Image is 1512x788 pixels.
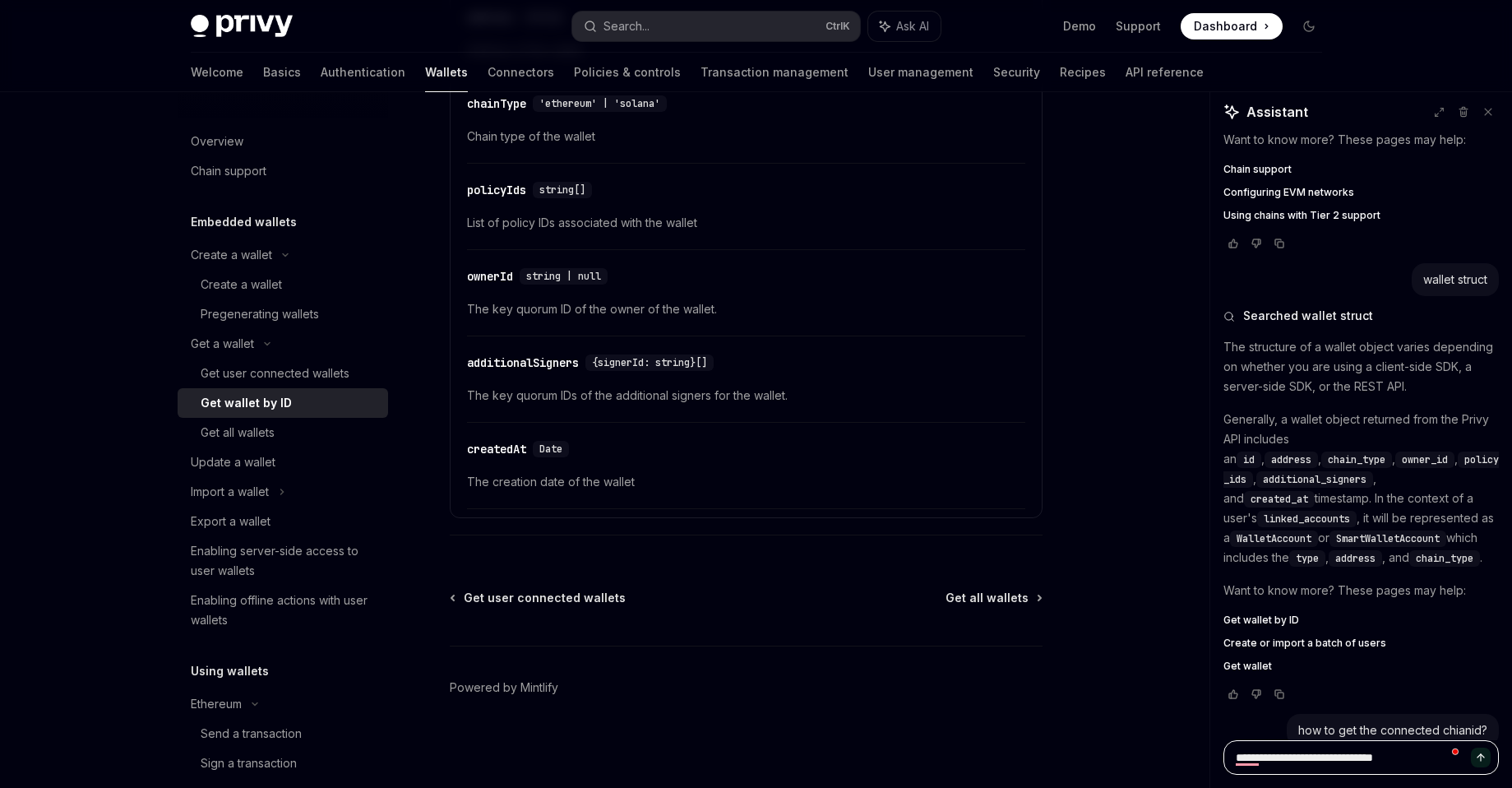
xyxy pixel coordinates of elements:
p: Generally, a wallet object returned from the Privy API includes an , , , , , , and timestamp. In ... [1223,410,1499,568]
span: address [1271,453,1311,466]
a: Get all wallets [946,590,1041,606]
div: createdAt [467,441,526,457]
a: Get wallet by ID [178,388,388,418]
span: 'ethereum' | 'solana' [539,97,660,110]
a: Get user connected wallets [451,590,626,606]
span: List of policy IDs associated with the wallet [467,213,1025,233]
div: Chain support [191,161,266,181]
a: Pregenerating wallets [178,299,388,329]
span: chain_type [1416,552,1473,565]
div: Get a wallet [191,334,254,354]
div: Search... [603,16,650,36]
span: string[] [539,183,585,197]
button: Send message [1471,748,1491,767]
div: policyIds [467,182,526,198]
a: Send a transaction [178,719,388,749]
span: Configuring EVM networks [1223,186,1354,199]
div: Enabling offline actions with user wallets [191,591,378,630]
a: Update a wallet [178,447,388,477]
span: linked_accounts [1264,512,1350,526]
button: Toggle dark mode [1296,13,1322,39]
span: The key quorum ID of the owner of the wallet. [467,299,1025,319]
a: Enabling offline actions with user wallets [178,586,388,635]
div: Import a wallet [191,482,269,502]
span: type [1296,552,1319,565]
a: Using chains with Tier 2 support [1223,209,1499,222]
span: id [1243,453,1255,466]
button: Ask AI [868,12,941,41]
span: string | null [526,270,601,283]
a: Authentication [321,53,405,92]
button: Search...CtrlK [572,12,860,41]
div: additionalSigners [467,355,579,371]
a: Dashboard [1181,13,1283,39]
a: Create a wallet [178,270,388,299]
a: Policies & controls [574,53,681,92]
div: Pregenerating wallets [201,304,319,324]
img: dark logo [191,15,293,38]
a: Transaction management [701,53,848,92]
a: API reference [1126,53,1204,92]
div: wallet struct [1423,271,1487,288]
span: The creation date of the wallet [467,472,1025,492]
div: Create a wallet [191,245,272,265]
a: Sign a transaction [178,749,388,778]
div: Get wallet by ID [201,393,292,413]
span: Get user connected wallets [464,590,626,606]
p: Want to know more? These pages may help: [1223,581,1499,600]
a: User management [868,53,973,92]
div: chainType [467,95,526,112]
p: The structure of a wallet object varies depending on whether you are using a client-side SDK, a s... [1223,337,1499,396]
span: Create or import a batch of users [1223,637,1386,650]
a: Create or import a batch of users [1223,637,1499,650]
h5: Using wallets [191,661,269,681]
span: Chain support [1223,163,1292,176]
a: Overview [178,127,388,156]
a: Basics [263,53,301,92]
span: Searched wallet struct [1243,308,1373,324]
div: Create a wallet [201,275,282,294]
div: Sign a transaction [201,753,297,773]
a: Get wallet [1223,660,1499,673]
a: Demo [1063,18,1096,35]
a: Powered by Mintlify [450,679,558,696]
span: Get wallet [1223,660,1272,673]
a: Wallets [425,53,468,92]
span: address [1335,552,1376,565]
span: Date [539,443,562,456]
div: Export a wallet [191,512,270,531]
span: Chain type of the wallet [467,127,1025,146]
span: Get wallet by ID [1223,614,1299,627]
span: policy_ids [1223,453,1499,486]
a: Security [993,53,1040,92]
textarea: To enrich screen reader interactions, please activate Accessibility in Grammarly extension settings [1223,740,1499,775]
a: Enabling server-side access to user wallets [178,536,388,586]
div: Send a transaction [201,724,302,744]
div: Enabling server-side access to user wallets [191,541,378,581]
a: Chain support [178,156,388,186]
div: how to get the connected chianid? [1298,722,1487,739]
div: ownerId [467,268,513,285]
span: {signerId: string}[] [592,356,707,369]
a: Configuring EVM networks [1223,186,1499,199]
a: Connectors [488,53,554,92]
a: Get all wallets [178,418,388,447]
h5: Embedded wallets [191,212,297,232]
span: Dashboard [1194,18,1257,35]
span: WalletAccount [1237,532,1311,545]
span: Assistant [1246,102,1308,122]
span: chain_type [1328,453,1385,466]
a: Get wallet by ID [1223,614,1499,627]
span: Ctrl K [825,20,850,33]
div: Ethereum [191,694,242,714]
a: Export a wallet [178,507,388,536]
span: Ask AI [896,18,929,35]
div: Get user connected wallets [201,364,349,383]
a: Support [1116,18,1161,35]
a: Get user connected wallets [178,359,388,388]
span: additional_signers [1263,473,1366,486]
a: Chain support [1223,163,1499,176]
a: Welcome [191,53,243,92]
a: Recipes [1060,53,1106,92]
span: owner_id [1402,453,1448,466]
